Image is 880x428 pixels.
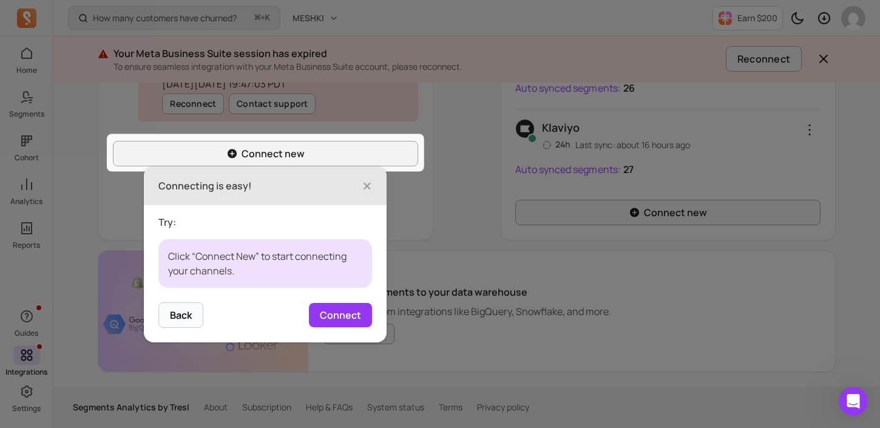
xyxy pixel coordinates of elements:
iframe: Intercom live chat [839,387,868,416]
p: Try: [158,215,372,229]
button: Back [158,302,203,328]
button: Connect [309,303,372,327]
h3: Connecting is easy! [158,178,252,193]
button: Close Tour [362,176,372,195]
a: Connect new [113,141,418,166]
p: Click “Connect New” to start connecting your channels. [168,249,362,278]
span: × [362,172,372,199]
